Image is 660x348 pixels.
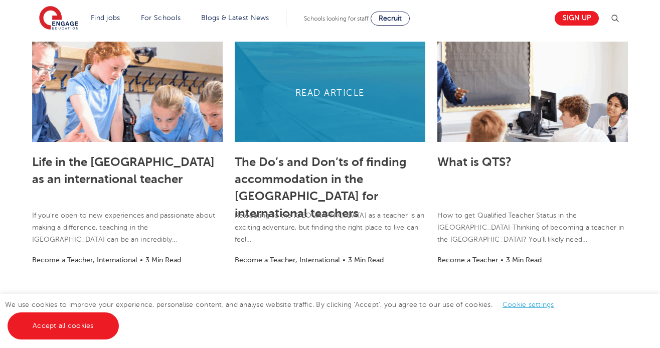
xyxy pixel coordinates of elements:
[235,210,425,246] p: Relocating to the [GEOGRAPHIC_DATA] as a teacher is an exciting adventure, but finding the right ...
[145,254,181,266] li: 3 Min Read
[437,254,498,266] li: Become a Teacher
[498,254,506,266] li: •
[437,155,512,169] a: What is QTS?
[304,15,369,22] span: Schools looking for staff
[503,301,554,308] a: Cookie settings
[437,210,628,246] p: How to get Qualified Teacher Status in the [GEOGRAPHIC_DATA] Thinking of becoming a teacher in th...
[235,254,340,266] li: Become a Teacher, International
[141,14,181,22] a: For Schools
[555,11,599,26] a: Sign up
[5,301,564,329] span: We use cookies to improve your experience, personalise content, and analyse website traffic. By c...
[137,254,145,266] li: •
[348,254,384,266] li: 3 Min Read
[91,14,120,22] a: Find jobs
[379,15,402,22] span: Recruit
[235,155,406,220] a: The Do’s and Don’ts of finding accommodation in the [GEOGRAPHIC_DATA] for international teachers
[32,254,137,266] li: Become a Teacher, International
[506,254,542,266] li: 3 Min Read
[32,155,215,186] a: Life in the [GEOGRAPHIC_DATA] as an international teacher
[340,254,348,266] li: •
[8,312,119,339] a: Accept all cookies
[39,6,78,31] img: Engage Education
[32,210,223,246] p: If you’re open to new experiences and passionate about making a difference, teaching in the [GEOG...
[371,12,410,26] a: Recruit
[201,14,269,22] a: Blogs & Latest News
